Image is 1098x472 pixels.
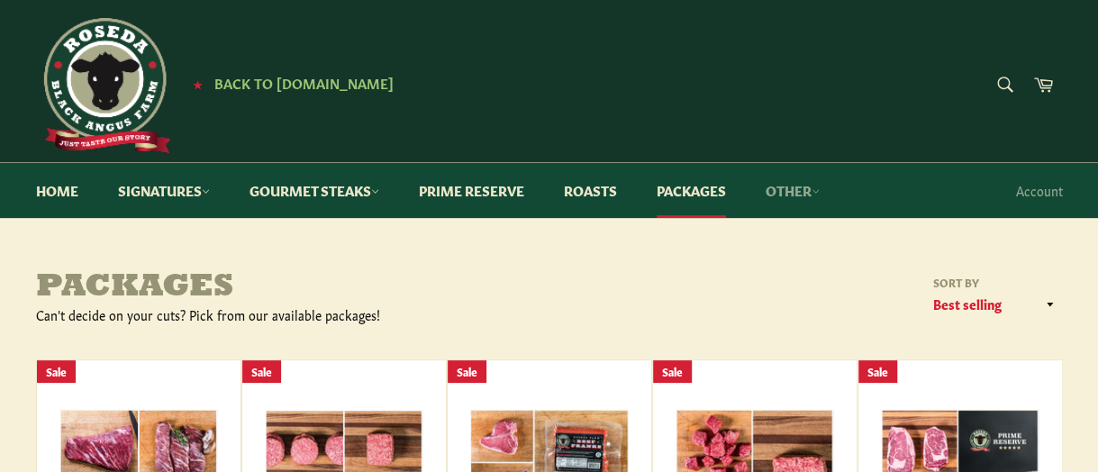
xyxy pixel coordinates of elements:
a: Prime Reserve [401,163,542,218]
div: Sale [653,360,692,383]
h1: Packages [36,270,549,306]
a: Gourmet Steaks [231,163,397,218]
a: Signatures [100,163,228,218]
div: Sale [242,360,281,383]
span: ★ [193,77,203,91]
div: Sale [858,360,897,383]
a: Home [18,163,96,218]
a: ★ Back to [DOMAIN_NAME] [184,77,394,91]
a: Other [748,163,838,218]
div: Can't decide on your cuts? Pick from our available packages! [36,306,549,323]
a: Account [1007,164,1072,217]
div: Sale [37,360,76,383]
div: Sale [448,360,486,383]
a: Roasts [546,163,635,218]
a: Packages [639,163,744,218]
span: Back to [DOMAIN_NAME] [214,73,394,92]
img: Roseda Beef [36,18,171,153]
label: Sort by [928,275,1063,290]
